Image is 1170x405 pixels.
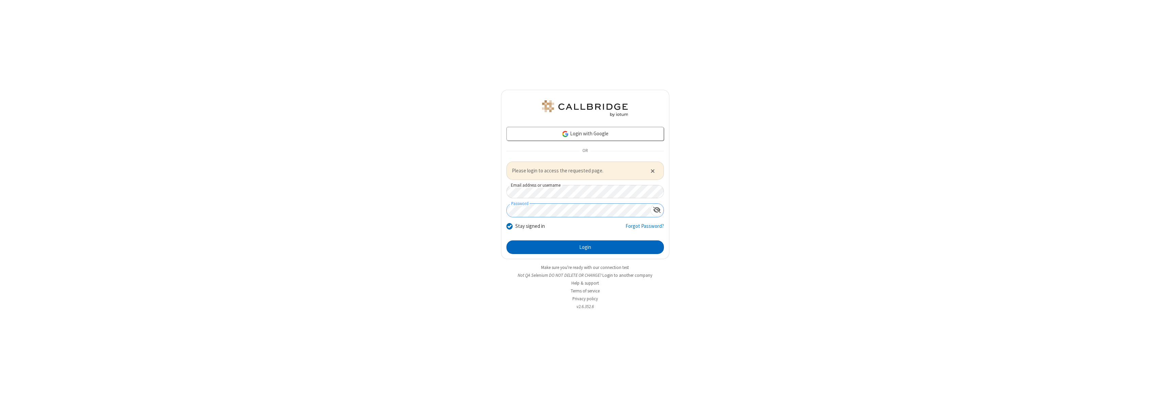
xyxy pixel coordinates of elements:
[506,185,664,198] input: Email address or username
[562,130,569,138] img: google-icon.png
[541,100,629,117] img: QA Selenium DO NOT DELETE OR CHANGE
[506,127,664,140] a: Login with Google
[501,272,669,279] li: Not QA Selenium DO NOT DELETE OR CHANGE?
[506,240,664,254] button: Login
[572,296,598,302] a: Privacy policy
[541,265,629,270] a: Make sure you're ready with our connection test
[602,272,652,279] button: Login to another company
[625,222,664,235] a: Forgot Password?
[580,146,590,156] span: OR
[515,222,545,230] label: Stay signed in
[512,167,642,175] span: Please login to access the requested page.
[507,204,650,217] input: Password
[571,288,600,294] a: Terms of service
[571,280,599,286] a: Help & support
[647,166,658,176] button: Close alert
[501,303,669,310] li: v2.6.352.6
[650,204,664,216] div: Show password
